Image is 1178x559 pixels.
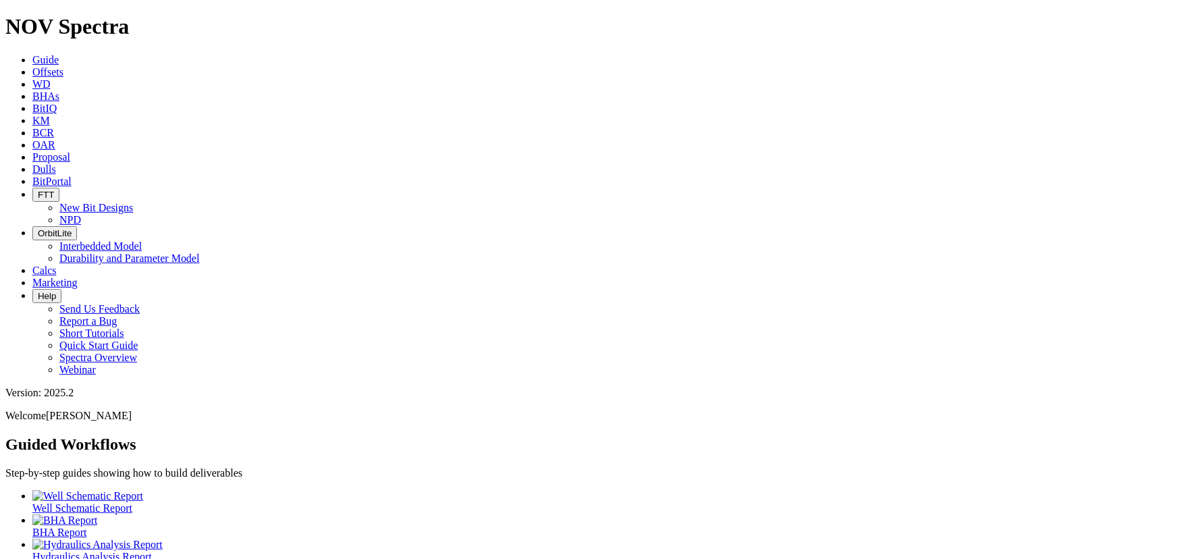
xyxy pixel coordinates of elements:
a: Short Tutorials [59,327,124,339]
a: Well Schematic Report Well Schematic Report [32,490,1173,514]
div: Version: 2025.2 [5,387,1173,399]
a: KM [32,115,50,126]
span: Well Schematic Report [32,502,132,514]
span: BHA Report [32,527,86,538]
a: New Bit Designs [59,202,133,213]
a: Durability and Parameter Model [59,252,200,264]
a: BHA Report BHA Report [32,514,1173,538]
a: Proposal [32,151,70,163]
a: Report a Bug [59,315,117,327]
span: OrbitLite [38,228,72,238]
p: Step-by-step guides showing how to build deliverables [5,467,1173,479]
p: Welcome [5,410,1173,422]
a: BitIQ [32,103,57,114]
a: Offsets [32,66,63,78]
span: Help [38,291,56,301]
img: Well Schematic Report [32,490,143,502]
a: Spectra Overview [59,352,137,363]
span: FTT [38,190,54,200]
img: Hydraulics Analysis Report [32,539,163,551]
a: Marketing [32,277,78,288]
a: NPD [59,214,81,225]
a: Interbedded Model [59,240,142,252]
a: Guide [32,54,59,65]
a: Quick Start Guide [59,340,138,351]
a: Webinar [59,364,96,375]
a: BHAs [32,90,59,102]
a: OAR [32,139,55,151]
button: FTT [32,188,59,202]
a: BCR [32,127,54,138]
a: Calcs [32,265,57,276]
h2: Guided Workflows [5,435,1173,454]
h1: NOV Spectra [5,14,1173,39]
button: Help [32,289,61,303]
span: [PERSON_NAME] [46,410,132,421]
a: Send Us Feedback [59,303,140,315]
a: BitPortal [32,176,72,187]
img: BHA Report [32,514,97,527]
button: OrbitLite [32,226,77,240]
a: Dulls [32,163,56,175]
a: WD [32,78,51,90]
